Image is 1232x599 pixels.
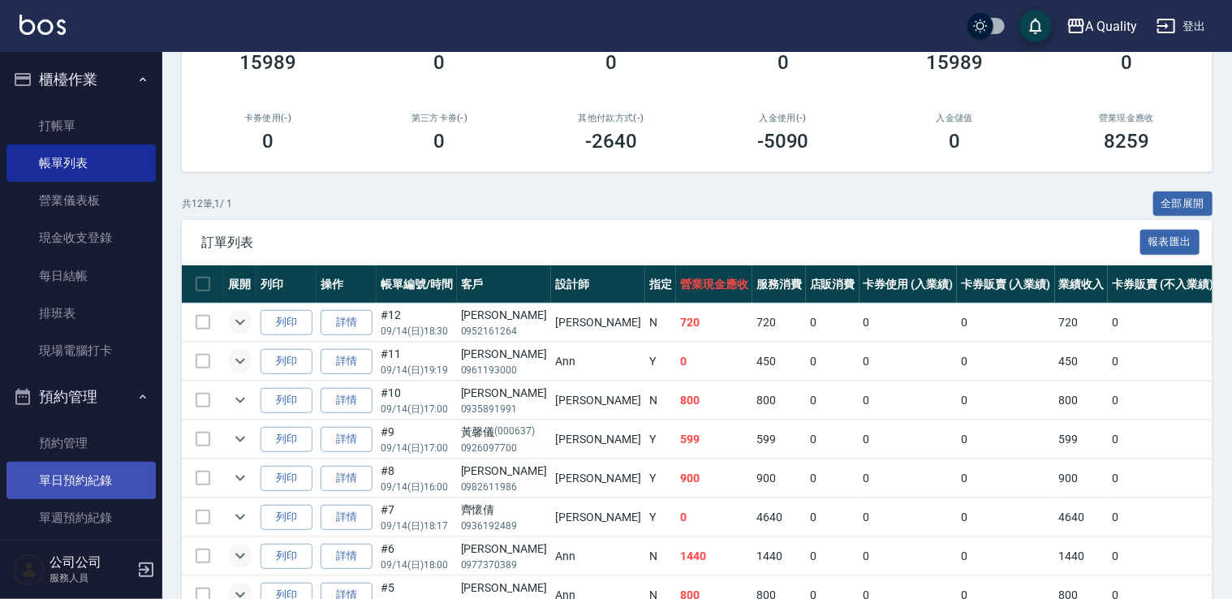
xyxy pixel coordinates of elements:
[228,310,252,334] button: expand row
[6,107,156,144] a: 打帳單
[381,519,453,533] p: 09/14 (日) 18:17
[381,363,453,377] p: 09/14 (日) 19:19
[806,498,859,537] td: 0
[224,265,256,304] th: 展開
[1121,51,1132,74] h3: 0
[6,462,156,499] a: 單日預約紀錄
[1108,265,1217,304] th: 卡券販賣 (不入業績)
[1140,234,1200,249] a: 報表匯出
[377,420,457,459] td: #9
[228,505,252,529] button: expand row
[1108,537,1217,575] td: 0
[321,544,373,569] a: 詳情
[321,505,373,530] a: 詳情
[256,265,317,304] th: 列印
[262,130,274,153] h3: 0
[1055,420,1109,459] td: 599
[261,349,312,374] button: 列印
[1055,537,1109,575] td: 1440
[461,480,547,494] p: 0982611986
[6,257,156,295] a: 每日結帳
[645,304,676,342] td: N
[321,427,373,452] a: 詳情
[261,388,312,413] button: 列印
[717,113,850,123] h2: 入金使用(-)
[806,537,859,575] td: 0
[6,376,156,418] button: 預約管理
[1153,192,1213,217] button: 全部展開
[381,441,453,455] p: 09/14 (日) 17:00
[806,381,859,420] td: 0
[551,265,645,304] th: 設計師
[859,459,958,498] td: 0
[859,420,958,459] td: 0
[859,381,958,420] td: 0
[434,130,446,153] h3: 0
[1055,343,1109,381] td: 450
[806,265,859,304] th: 店販消費
[676,265,752,304] th: 營業現金應收
[645,420,676,459] td: Y
[6,144,156,182] a: 帳單列表
[957,304,1055,342] td: 0
[545,113,678,123] h2: 其他付款方式(-)
[6,182,156,219] a: 營業儀表板
[1055,381,1109,420] td: 800
[752,420,806,459] td: 599
[19,15,66,35] img: Logo
[859,498,958,537] td: 0
[1108,343,1217,381] td: 0
[889,113,1022,123] h2: 入金儲值
[457,265,551,304] th: 客戶
[806,420,859,459] td: 0
[373,113,506,123] h2: 第三方卡券(-)
[551,459,645,498] td: [PERSON_NAME]
[261,427,312,452] button: 列印
[461,519,547,533] p: 0936192489
[461,502,547,519] div: 齊懷倩
[461,324,547,338] p: 0952161264
[377,265,457,304] th: 帳單編號/時間
[461,558,547,572] p: 0977370389
[957,498,1055,537] td: 0
[261,544,312,569] button: 列印
[645,343,676,381] td: Y
[645,265,676,304] th: 指定
[752,459,806,498] td: 900
[321,388,373,413] a: 詳情
[957,343,1055,381] td: 0
[317,265,377,304] th: 操作
[377,537,457,575] td: #6
[645,459,676,498] td: Y
[6,499,156,537] a: 單週預約紀錄
[1108,420,1217,459] td: 0
[1060,10,1144,43] button: A Quality
[228,544,252,568] button: expand row
[381,558,453,572] p: 09/14 (日) 18:00
[228,388,252,412] button: expand row
[605,51,617,74] h3: 0
[551,304,645,342] td: [PERSON_NAME]
[261,466,312,491] button: 列印
[551,420,645,459] td: [PERSON_NAME]
[645,381,676,420] td: N
[1055,498,1109,537] td: 4640
[551,381,645,420] td: [PERSON_NAME]
[957,420,1055,459] td: 0
[676,420,752,459] td: 599
[645,498,676,537] td: Y
[201,113,334,123] h2: 卡券使用(-)
[1055,304,1109,342] td: 720
[949,130,960,153] h3: 0
[1108,304,1217,342] td: 0
[957,265,1055,304] th: 卡券販賣 (入業績)
[1055,459,1109,498] td: 900
[321,349,373,374] a: 詳情
[239,51,296,74] h3: 15989
[321,466,373,491] a: 詳情
[201,235,1140,251] span: 訂單列表
[1108,381,1217,420] td: 0
[676,343,752,381] td: 0
[461,346,547,363] div: [PERSON_NAME]
[381,324,453,338] p: 09/14 (日) 18:30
